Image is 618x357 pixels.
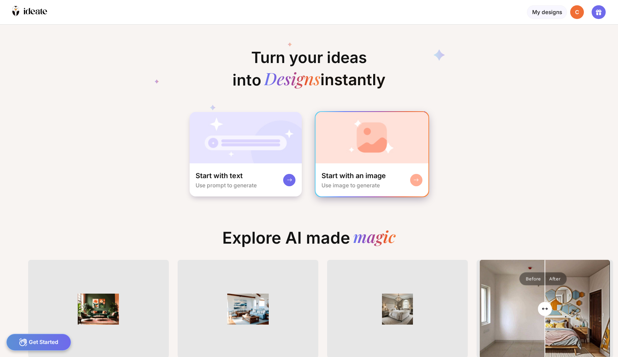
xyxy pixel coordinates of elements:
[353,228,396,248] div: magic
[371,294,424,325] img: Thumbnailexplore-image9.png
[321,171,386,180] div: Start with an image
[190,112,302,163] img: startWithTextCardBg.jpg
[72,294,125,325] img: ThumbnailRustic%20Jungle.png
[527,5,567,19] div: My designs
[570,5,584,19] div: C
[6,334,71,351] div: Get Started
[196,171,243,180] div: Start with text
[216,228,402,254] div: Explore AI made
[222,294,274,325] img: ThumbnailOceanlivingroom.png
[196,182,257,189] div: Use prompt to generate
[316,112,428,163] img: startWithImageCardBg.jpg
[321,182,380,189] div: Use image to generate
